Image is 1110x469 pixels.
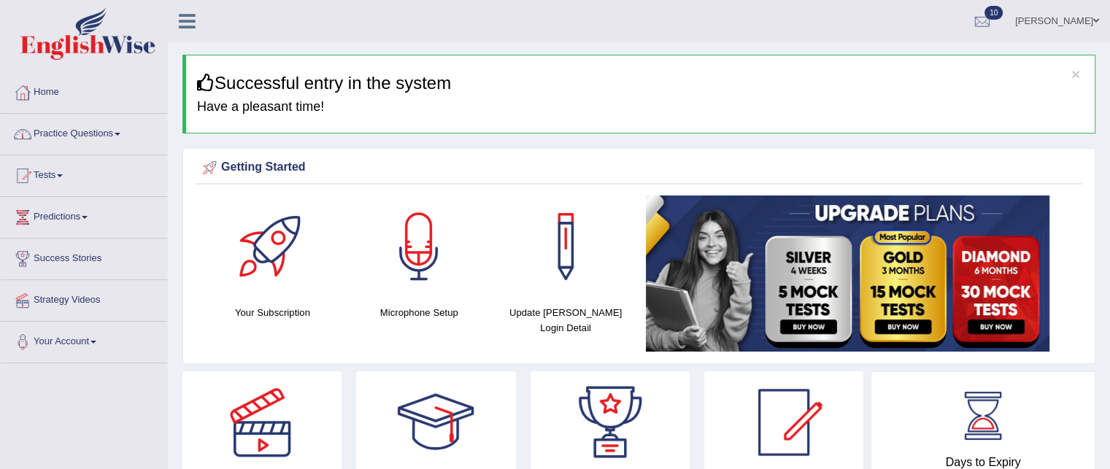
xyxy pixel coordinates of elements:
h4: Days to Expiry [887,456,1079,469]
span: 10 [984,6,1003,20]
h3: Successful entry in the system [197,74,1084,93]
a: Home [1,72,167,109]
button: × [1071,66,1080,82]
a: Tests [1,155,167,192]
h4: Update [PERSON_NAME] Login Detail [500,305,632,336]
a: Strategy Videos [1,280,167,317]
h4: Microphone Setup [353,305,485,320]
h4: Your Subscription [207,305,339,320]
a: Success Stories [1,239,167,275]
h4: Have a pleasant time! [197,100,1084,115]
img: small5.jpg [646,195,1049,352]
a: Predictions [1,197,167,233]
a: Your Account [1,322,167,358]
div: Getting Started [199,157,1079,179]
a: Practice Questions [1,114,167,150]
